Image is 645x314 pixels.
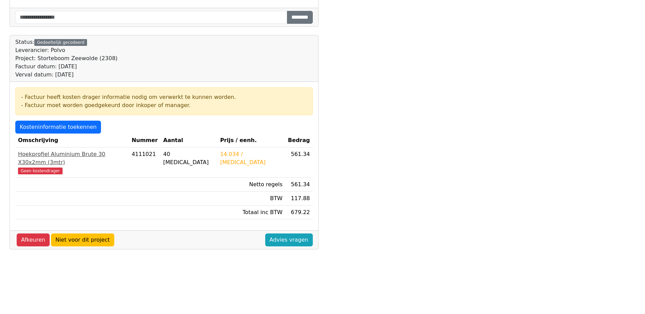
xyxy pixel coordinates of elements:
[129,147,160,178] td: 4111021
[18,168,63,174] span: Geen kostendrager
[265,233,313,246] a: Advies vragen
[18,150,126,175] a: Hoekprofiel Aluminium Brute 30 X30x2mm (3mtr)Geen kostendrager
[17,233,50,246] a: Afkeuren
[34,39,87,46] div: Gedeeltelijk gecodeerd
[15,71,118,79] div: Verval datum: [DATE]
[15,134,129,147] th: Omschrijving
[285,178,313,192] td: 561.34
[217,206,285,220] td: Totaal inc BTW
[15,63,118,71] div: Factuur datum: [DATE]
[217,192,285,206] td: BTW
[15,121,101,134] a: Kosteninformatie toekennen
[285,192,313,206] td: 117.88
[160,134,217,147] th: Aantal
[163,150,215,167] div: 40 [MEDICAL_DATA]
[51,233,114,246] a: Niet voor dit project
[15,38,118,79] div: Status:
[285,206,313,220] td: 679.22
[285,147,313,178] td: 561.34
[21,93,307,101] div: - Factuur heeft kosten drager informatie nodig om verwerkt te kunnen worden.
[21,101,307,109] div: - Factuur moet worden goedgekeurd door inkoper of manager.
[220,150,282,167] div: 14.034 / [MEDICAL_DATA]
[15,54,118,63] div: Project: Storteboom Zeewolde (2308)
[217,134,285,147] th: Prijs / eenh.
[285,134,313,147] th: Bedrag
[217,178,285,192] td: Netto regels
[129,134,160,147] th: Nummer
[18,150,126,167] div: Hoekprofiel Aluminium Brute 30 X30x2mm (3mtr)
[15,46,118,54] div: Leverancier: Polvo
